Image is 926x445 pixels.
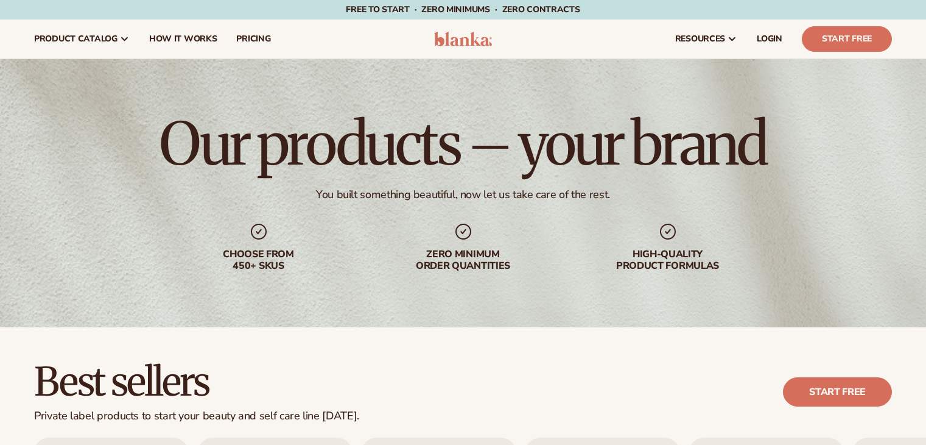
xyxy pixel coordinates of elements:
span: Free to start · ZERO minimums · ZERO contracts [346,4,580,15]
a: product catalog [24,20,139,59]
span: LOGIN [757,34,782,44]
div: Zero minimum order quantities [385,249,541,272]
a: pricing [226,20,280,59]
h1: Our products – your brand [160,115,766,173]
div: You built something beautiful, now let us take care of the rest. [316,188,610,202]
a: Start free [783,377,892,407]
div: Choose from 450+ Skus [181,249,337,272]
h2: Best sellers [34,361,359,402]
a: Start Free [802,26,892,52]
span: product catalog [34,34,118,44]
div: Private label products to start your beauty and self care line [DATE]. [34,410,359,423]
a: LOGIN [747,20,792,59]
div: High-quality product formulas [590,249,746,272]
span: How It Works [149,34,217,44]
a: How It Works [139,20,227,59]
a: resources [665,20,747,59]
span: pricing [236,34,270,44]
img: logo [434,32,492,46]
span: resources [675,34,725,44]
